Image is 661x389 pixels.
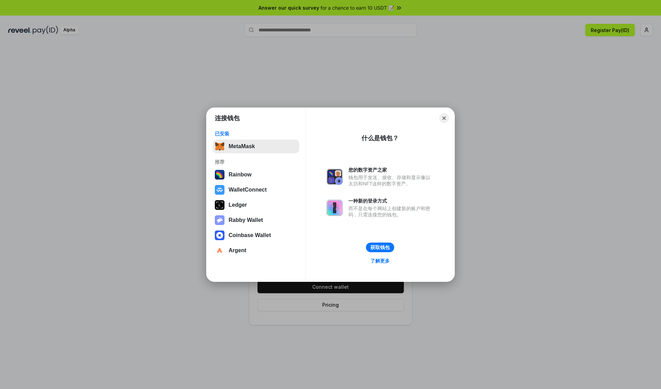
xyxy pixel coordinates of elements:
[370,258,390,264] div: 了解更多
[361,134,399,142] div: 什么是钱包？
[348,198,434,204] div: 一种新的登录方式
[213,140,299,153] button: MetaMask
[348,174,434,187] div: 钱包用于发送、接收、存储和显示像以太坊和NFT这样的数字资产。
[215,215,224,225] img: svg+xml,%3Csvg%20xmlns%3D%22http%3A%2F%2Fwww.w3.org%2F2000%2Fsvg%22%20fill%3D%22none%22%20viewBox...
[229,187,267,193] div: WalletConnect
[215,142,224,151] img: svg+xml,%3Csvg%20fill%3D%22none%22%20height%3D%2233%22%20viewBox%3D%220%200%2035%2033%22%20width%...
[215,159,297,165] div: 推荐
[215,170,224,180] img: svg+xml,%3Csvg%20width%3D%22120%22%20height%3D%22120%22%20viewBox%3D%220%200%20120%20120%22%20fil...
[326,168,343,185] img: svg+xml,%3Csvg%20xmlns%3D%22http%3A%2F%2Fwww.w3.org%2F2000%2Fsvg%22%20fill%3D%22none%22%20viewBox...
[348,205,434,218] div: 而不是在每个网站上创建新的账户和密码，只需连接您的钱包。
[215,114,240,122] h1: 连接钱包
[370,244,390,250] div: 获取钱包
[215,131,297,137] div: 已安装
[213,168,299,182] button: Rainbow
[213,228,299,242] button: Coinbase Wallet
[348,167,434,173] div: 您的数字资产之家
[326,199,343,216] img: svg+xml,%3Csvg%20xmlns%3D%22http%3A%2F%2Fwww.w3.org%2F2000%2Fsvg%22%20fill%3D%22none%22%20viewBox...
[229,172,252,178] div: Rainbow
[213,213,299,227] button: Rabby Wallet
[229,202,247,208] div: Ledger
[213,198,299,212] button: Ledger
[439,113,449,123] button: Close
[366,256,394,265] a: 了解更多
[229,143,255,150] div: MetaMask
[215,200,224,210] img: svg+xml,%3Csvg%20xmlns%3D%22http%3A%2F%2Fwww.w3.org%2F2000%2Fsvg%22%20width%3D%2228%22%20height%3...
[366,243,394,252] button: 获取钱包
[215,246,224,255] img: svg+xml,%3Csvg%20width%3D%2228%22%20height%3D%2228%22%20viewBox%3D%220%200%2028%2028%22%20fill%3D...
[213,183,299,197] button: WalletConnect
[215,231,224,240] img: svg+xml,%3Csvg%20width%3D%2228%22%20height%3D%2228%22%20viewBox%3D%220%200%2028%2028%22%20fill%3D...
[229,217,263,223] div: Rabby Wallet
[229,232,271,238] div: Coinbase Wallet
[215,185,224,195] img: svg+xml,%3Csvg%20width%3D%2228%22%20height%3D%2228%22%20viewBox%3D%220%200%2028%2028%22%20fill%3D...
[229,247,246,254] div: Argent
[213,244,299,257] button: Argent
